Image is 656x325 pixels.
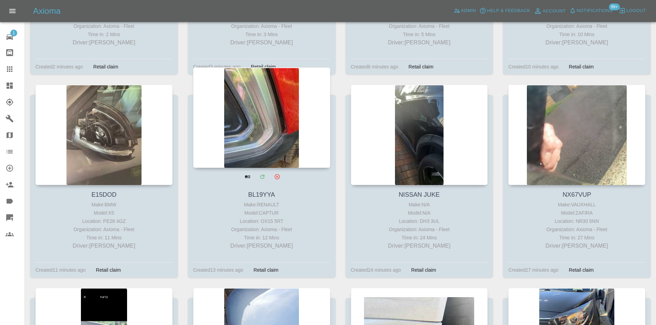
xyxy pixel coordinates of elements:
div: Time in: 10 Mins [510,30,644,39]
a: Account [532,6,568,17]
p: Driver: [PERSON_NAME] [510,242,644,250]
span: Account [543,7,566,15]
button: Notifications [568,6,614,16]
button: Open drawer [4,3,21,19]
a: Admin [452,6,478,16]
span: 99+ [609,3,620,10]
div: Organization: Axioma - Fleet [37,225,171,234]
div: Time in: 3 Mins [195,30,329,39]
a: NISSAN JUKE [399,191,440,198]
div: Make: BMW [37,201,171,209]
p: Driver: [PERSON_NAME] [510,39,644,47]
a: E15DOD [91,191,116,198]
div: Retail claim [564,266,599,274]
div: Retail claim [88,63,123,71]
h5: Axioma [33,6,61,17]
div: Created 24 minutes ago [351,266,401,274]
span: 1 [10,30,17,36]
div: Make: N/A [353,201,486,209]
div: Time in: 5 Mins [353,30,486,39]
div: Created 6 minutes ago [351,63,398,71]
div: Created 10 minutes ago [508,63,559,71]
span: Admin [461,7,476,15]
p: Driver: [PERSON_NAME] [353,39,486,47]
div: Location: DH3 3UL [353,217,486,225]
p: Driver: [PERSON_NAME] [37,39,171,47]
button: Archive [270,170,284,184]
div: Retail claim [248,266,283,274]
div: Organization: Axioma - Fleet [510,22,644,30]
div: Created 27 minutes ago [508,266,559,274]
div: Make: RENAULT [195,201,329,209]
div: Created 3 minutes ago [193,63,241,71]
span: Logout [626,7,646,15]
div: Time in: 27 Mins [510,234,644,242]
div: Time in: 2 Mins [37,30,171,39]
div: Location: OX15 5RT [195,217,329,225]
button: Logout [617,6,648,16]
div: Retail claim [564,63,599,71]
div: Created 2 minutes ago [35,63,83,71]
div: Model: X5 [37,209,171,217]
div: Retail claim [91,266,126,274]
div: Retail claim [246,63,281,71]
div: Model: N/A [353,209,486,217]
div: Organization: Axioma - Fleet [37,22,171,30]
div: Organization: Axioma - Fleet [510,225,644,234]
p: Driver: [PERSON_NAME] [195,242,329,250]
a: Modify [255,170,269,184]
div: Created 13 minutes ago [193,266,243,274]
button: Help & Feedback [478,6,532,16]
div: Created 11 minutes ago [35,266,86,274]
div: Organization: Axioma - Fleet [353,22,486,30]
div: Retail claim [403,63,438,71]
div: Organization: Axioma - Fleet [353,225,486,234]
div: Make: VAUXHALL [510,201,644,209]
div: Model: ZAFIRA [510,209,644,217]
a: NX67VUP [563,191,591,198]
span: Notifications [577,7,613,15]
p: Driver: [PERSON_NAME] [353,242,486,250]
div: Location: NR30 5NN [510,217,644,225]
a: BL19YYA [248,191,275,198]
span: Help & Feedback [487,7,530,15]
p: Driver: [PERSON_NAME] [37,242,171,250]
div: Time in: 12 Mins [195,234,329,242]
div: Time in: 24 Mins [353,234,486,242]
a: View [240,170,254,184]
div: Time in: 11 Mins [37,234,171,242]
div: Location: PE28 4GZ [37,217,171,225]
div: Retail claim [406,266,441,274]
p: Driver: [PERSON_NAME] [195,39,329,47]
div: Organization: Axioma - Fleet [195,225,329,234]
div: Organization: Axioma - Fleet [195,22,329,30]
div: Model: CAPTUR [195,209,329,217]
